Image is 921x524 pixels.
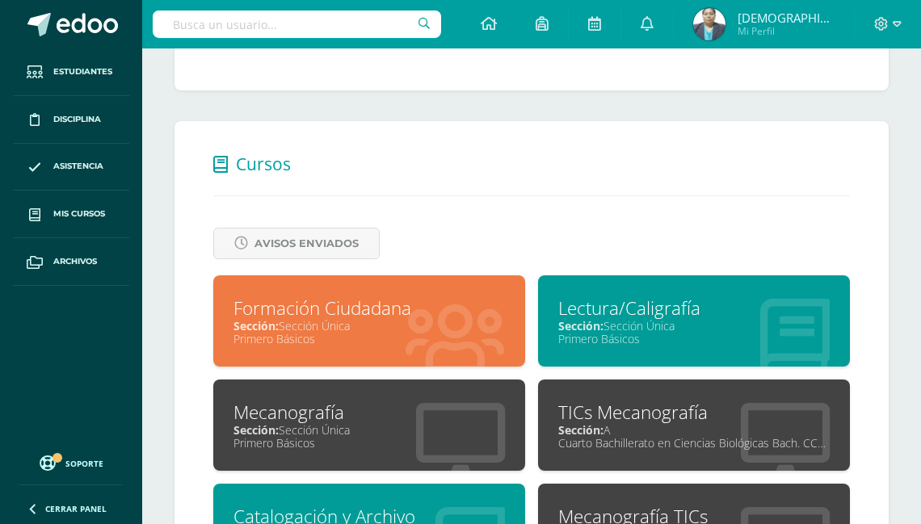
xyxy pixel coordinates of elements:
[558,318,830,333] div: Sección Única
[53,160,103,173] span: Asistencia
[254,228,359,258] span: Avisos Enviados
[53,113,101,126] span: Disciplina
[233,318,505,333] div: Sección Única
[236,153,291,175] span: Cursos
[558,318,603,333] span: Sección:
[538,379,850,471] a: TICs MecanografíaSección:ACuarto Bachillerato en Ciencias Biológicas Bach. CCLL en Ciencias Bioló...
[558,400,830,425] div: TICs Mecanografía
[558,296,830,321] div: Lectura/Caligrafía
[19,451,123,473] a: Soporte
[53,255,97,268] span: Archivos
[538,275,850,367] a: Lectura/CaligrafíaSección:Sección ÚnicaPrimero Básicos
[233,318,279,333] span: Sección:
[13,96,129,144] a: Disciplina
[65,458,103,469] span: Soporte
[213,275,525,367] a: Formación CiudadanaSección:Sección ÚnicaPrimero Básicos
[153,10,441,38] input: Busca un usuario...
[13,238,129,286] a: Archivos
[233,422,505,438] div: Sección Única
[558,422,830,438] div: A
[53,208,105,220] span: Mis cursos
[233,400,505,425] div: Mecanografía
[233,422,279,438] span: Sección:
[233,331,505,346] div: Primero Básicos
[13,144,129,191] a: Asistencia
[45,503,107,514] span: Cerrar panel
[13,48,129,96] a: Estudiantes
[558,422,603,438] span: Sección:
[53,65,112,78] span: Estudiantes
[558,331,830,346] div: Primero Básicos
[738,24,835,38] span: Mi Perfil
[558,435,830,451] div: Cuarto Bachillerato en Ciencias Biológicas Bach. CCLL en Ciencias Biológicas
[738,10,835,26] span: [DEMOGRAPHIC_DATA][PERSON_NAME]
[13,191,129,238] a: Mis cursos
[233,435,505,451] div: Primero Básicos
[693,8,725,40] img: b356665ca9e2a44e9565a747acd479f3.png
[213,228,380,259] a: Avisos Enviados
[233,296,505,321] div: Formación Ciudadana
[213,379,525,471] a: MecanografíaSección:Sección ÚnicaPrimero Básicos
